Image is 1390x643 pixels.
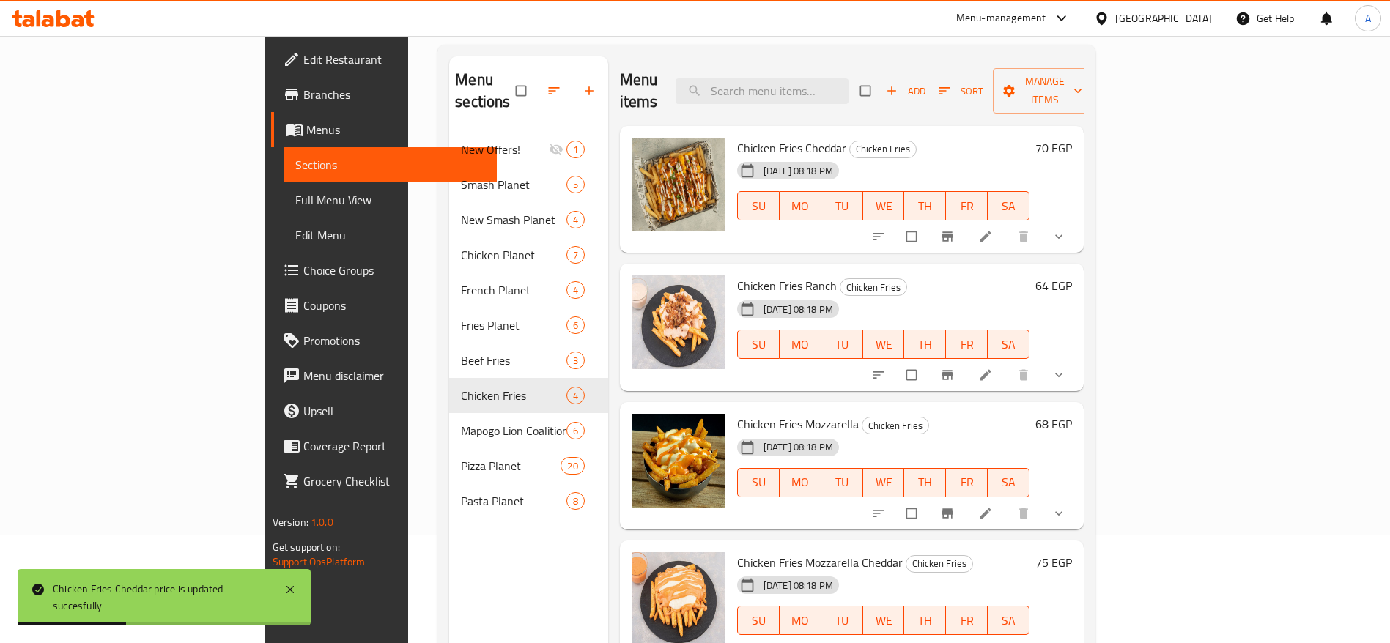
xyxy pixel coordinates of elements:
button: TH [904,606,946,635]
button: Branch-specific-item [931,359,966,391]
span: TU [827,196,857,217]
div: Chicken Fries4 [449,378,608,413]
span: TH [910,472,940,493]
div: items [566,211,585,228]
button: SU [737,330,780,359]
div: items [566,422,585,439]
span: Add item [882,80,929,103]
button: MO [780,330,821,359]
span: Version: [273,513,308,532]
span: Select to update [898,361,928,389]
span: Choice Groups [303,261,486,279]
div: Mapogo Lion Coalition Frepe6 [449,413,608,448]
button: MO [780,606,821,635]
button: TU [821,606,863,635]
nav: Menu sections [449,126,608,524]
h6: 70 EGP [1035,138,1072,158]
svg: Show Choices [1051,229,1066,244]
div: Chicken Fries Cheddar price is updated succesfully [53,581,270,614]
span: 1 [567,143,584,157]
button: Add [882,80,929,103]
span: WE [869,196,899,217]
div: items [561,457,584,475]
span: TU [827,334,857,355]
span: Manage items [1005,73,1085,109]
a: Menus [271,112,498,147]
span: A [1365,10,1371,26]
span: Pizza Planet [461,457,561,475]
button: TU [821,468,863,497]
div: Chicken Fries [840,278,907,296]
span: Chicken Fries Ranch [737,275,837,297]
img: Chicken Fries Mozzarella [632,414,725,508]
span: [DATE] 08:18 PM [758,579,839,592]
div: New Offers! [461,141,548,158]
a: Full Menu View [284,182,498,218]
div: New Offers!1 [449,132,608,167]
img: Chicken Fries Ranch [632,275,725,369]
div: Pasta Planet [461,492,566,510]
img: Chicken Fries Cheddar [632,138,725,231]
span: Select to update [898,499,928,527]
button: WE [863,468,905,497]
span: Menu disclaimer [303,367,486,384]
input: search [676,78,849,104]
span: Select all sections [507,77,538,105]
button: Sort [935,80,987,103]
div: items [566,316,585,334]
span: SA [994,610,1024,631]
div: Menu-management [956,10,1046,27]
span: Chicken Fries Mozzarella [737,413,859,435]
a: Sections [284,147,498,182]
span: MO [785,610,816,631]
span: SA [994,472,1024,493]
a: Support.OpsPlatform [273,552,366,571]
span: Beef Fries [461,352,566,369]
h2: Menu items [620,69,658,113]
svg: Show Choices [1051,506,1066,521]
div: Chicken Fries [906,555,973,573]
span: Coverage Report [303,437,486,455]
button: FR [946,330,988,359]
span: WE [869,334,899,355]
div: items [566,281,585,299]
button: sort-choices [862,359,898,391]
button: show more [1043,220,1078,253]
span: SU [744,196,774,217]
span: 4 [567,389,584,403]
button: Add section [573,75,608,107]
button: TU [821,191,863,220]
span: Select section [851,77,882,105]
div: Chicken Fries [461,387,566,404]
span: TU [827,472,857,493]
div: Beef Fries3 [449,343,608,378]
span: WE [869,610,899,631]
a: Promotions [271,323,498,358]
span: 4 [567,283,584,297]
button: SU [737,191,780,220]
span: Chicken Fries [840,279,906,296]
span: Chicken Fries [906,555,972,572]
span: FR [952,196,982,217]
span: [DATE] 08:18 PM [758,440,839,454]
button: FR [946,606,988,635]
span: SU [744,472,774,493]
h6: 68 EGP [1035,414,1072,434]
div: Chicken Fries [849,141,917,158]
div: Chicken Planet [461,246,566,264]
a: Edit menu item [978,506,996,521]
span: TH [910,196,940,217]
a: Choice Groups [271,253,498,288]
span: Fries Planet [461,316,566,334]
button: Branch-specific-item [931,220,966,253]
span: Chicken Fries Mozzarella Cheddar [737,551,903,573]
a: Coupons [271,288,498,323]
button: SU [737,606,780,635]
span: Menus [306,121,486,138]
span: French Planet [461,281,566,299]
div: items [566,176,585,193]
div: Pizza Planet20 [449,448,608,483]
div: [GEOGRAPHIC_DATA] [1115,10,1212,26]
button: Branch-specific-item [931,497,966,529]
